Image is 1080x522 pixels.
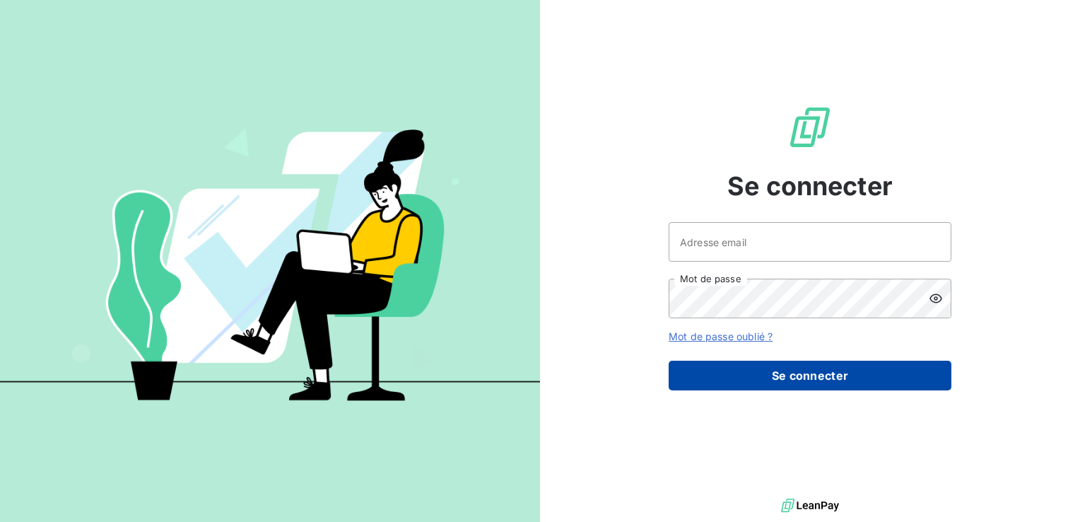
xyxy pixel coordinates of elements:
img: logo [781,495,839,516]
button: Se connecter [669,361,951,390]
input: placeholder [669,222,951,262]
span: Se connecter [727,167,893,205]
a: Mot de passe oublié ? [669,330,773,342]
img: Logo LeanPay [787,105,833,150]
